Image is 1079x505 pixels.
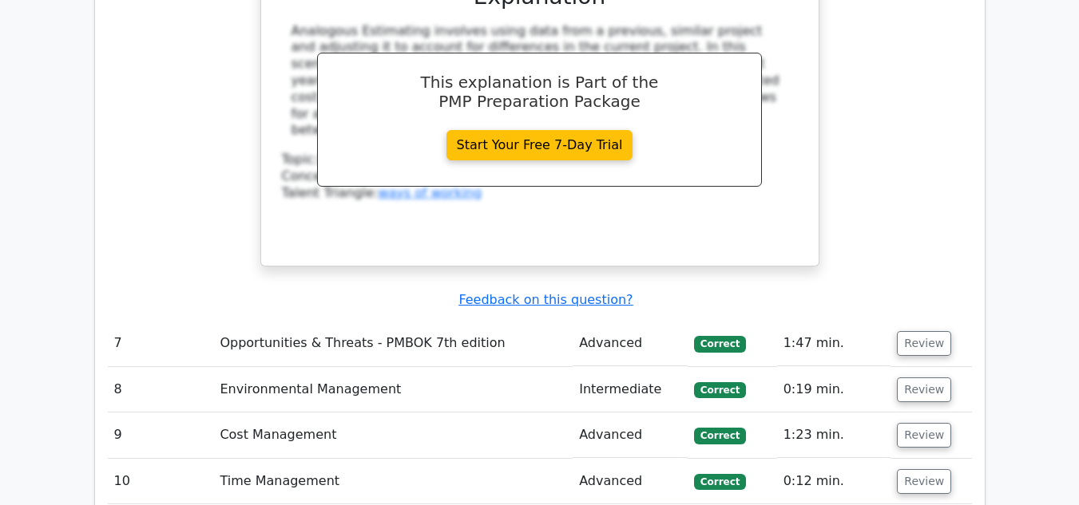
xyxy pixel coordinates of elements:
span: Correct [694,382,746,398]
a: ways of working [378,185,482,200]
td: 1:23 min. [777,412,891,458]
td: Advanced [573,459,688,504]
td: 0:12 min. [777,459,891,504]
td: Environmental Management [213,367,573,412]
td: Time Management [213,459,573,504]
td: 9 [108,412,214,458]
div: Talent Triangle: [282,152,798,201]
button: Review [897,423,951,448]
div: Topic: [282,152,798,168]
span: Correct [694,474,746,490]
td: 0:19 min. [777,367,891,412]
span: Correct [694,428,746,444]
td: Advanced [573,321,688,366]
td: 10 [108,459,214,504]
a: Feedback on this question? [458,292,633,307]
div: Analogous Estimating involves using data from a previous, similar project and adjusting it to acc... [292,23,788,140]
button: Review [897,377,951,402]
div: Concept: [282,168,798,185]
span: Correct [694,336,746,352]
a: Start Your Free 7-Day Trial [446,130,633,160]
td: Advanced [573,412,688,458]
td: 1:47 min. [777,321,891,366]
td: 8 [108,367,214,412]
button: Review [897,469,951,494]
td: Intermediate [573,367,688,412]
td: Opportunities & Threats - PMBOK 7th edition [213,321,573,366]
td: 7 [108,321,214,366]
button: Review [897,331,951,356]
td: Cost Management [213,412,573,458]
